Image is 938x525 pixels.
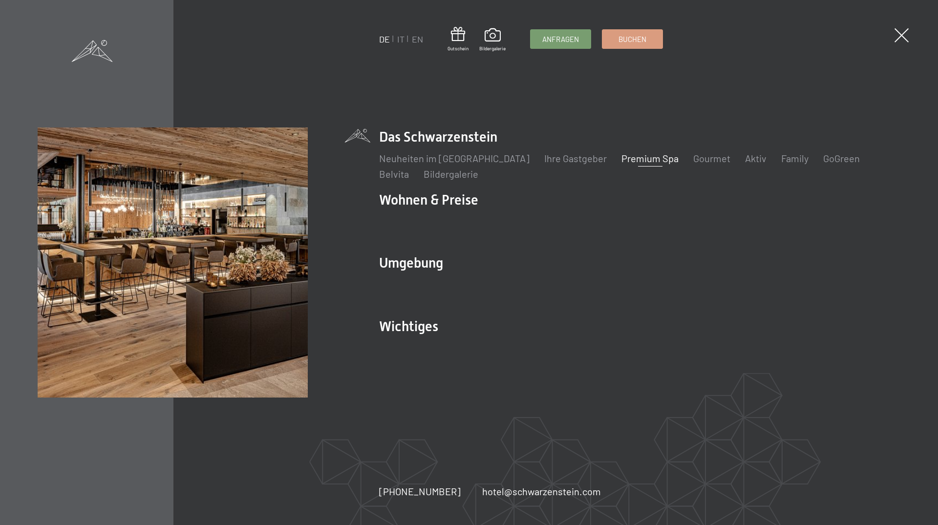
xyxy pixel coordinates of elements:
[531,30,591,48] a: Anfragen
[448,45,469,52] span: Gutschein
[618,34,646,44] span: Buchen
[379,484,461,498] a: [PHONE_NUMBER]
[479,28,506,52] a: Bildergalerie
[424,168,478,180] a: Bildergalerie
[781,152,809,164] a: Family
[482,484,601,498] a: hotel@schwarzenstein.com
[397,34,405,44] a: IT
[448,27,469,52] a: Gutschein
[479,45,506,52] span: Bildergalerie
[693,152,730,164] a: Gourmet
[379,485,461,497] span: [PHONE_NUMBER]
[621,152,679,164] a: Premium Spa
[745,152,767,164] a: Aktiv
[542,34,579,44] span: Anfragen
[823,152,860,164] a: GoGreen
[379,168,409,180] a: Belvita
[544,152,607,164] a: Ihre Gastgeber
[379,34,390,44] a: DE
[412,34,423,44] a: EN
[38,127,308,398] img: Wellnesshotel Südtirol SCHWARZENSTEIN - Wellnessurlaub in den Alpen, Wandern und Wellness
[379,152,530,164] a: Neuheiten im [GEOGRAPHIC_DATA]
[602,30,662,48] a: Buchen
